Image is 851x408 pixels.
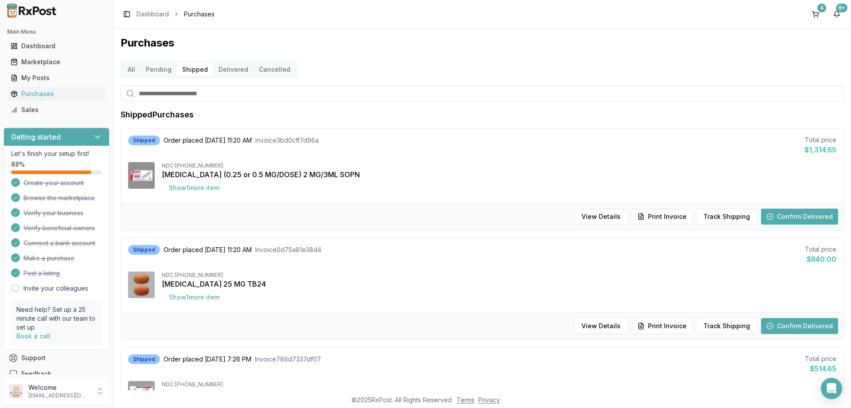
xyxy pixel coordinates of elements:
button: Confirm Delivered [761,318,838,334]
span: Verify beneficial owners [23,224,95,233]
span: Invoice 3bd0cff7d96a [255,136,319,145]
a: Invite your colleagues [23,284,88,293]
a: Marketplace [7,54,106,70]
div: Dashboard [11,42,102,51]
button: Sales [4,103,109,117]
button: Cancelled [254,62,296,77]
div: $1,314.65 [804,144,836,155]
span: Purchases [184,10,215,19]
button: View Details [574,209,628,225]
h1: Shipped Purchases [121,109,194,121]
p: [EMAIL_ADDRESS][DOMAIN_NAME] [28,392,90,399]
button: Show1more item [162,180,226,196]
span: Order placed [DATE] 7:26 PM [164,355,251,364]
p: Let's finish your setup first! [11,149,102,158]
span: Order placed [DATE] 11:20 AM [164,245,252,254]
div: Marketplace [11,58,102,66]
div: NDC: [PHONE_NUMBER] [162,381,836,388]
a: Dashboard [7,38,106,54]
span: Invoice 786d7337df07 [255,355,321,364]
span: Connect a bank account [23,239,95,248]
div: Total price [805,354,836,363]
img: Myrbetriq 25 MG TB24 [128,272,155,298]
button: Track Shipping [696,209,757,225]
nav: breadcrumb [137,10,215,19]
a: Terms [457,396,475,404]
button: Feedback [4,366,109,382]
div: Purchases [11,89,102,98]
div: [MEDICAL_DATA] 25 MG TB24 [162,279,836,289]
button: View Details [574,318,628,334]
h3: Getting started [11,132,61,142]
button: Dashboard [4,39,109,53]
p: Need help? Set up a 25 minute call with our team to set up. [16,305,97,332]
img: User avatar [9,384,23,398]
button: My Posts [4,71,109,85]
h1: Purchases [121,36,844,50]
button: Support [4,350,109,366]
a: Book a call [16,332,51,340]
div: Shipped [128,354,160,364]
div: Open Intercom Messenger [821,378,842,399]
h2: Main Menu [7,28,106,35]
a: Dashboard [137,10,169,19]
div: Total price [804,136,836,144]
span: Browse the marketplace [23,194,95,202]
button: Pending [141,62,177,77]
button: 4 [808,7,823,21]
a: My Posts [7,70,106,86]
img: RxPost Logo [4,4,60,18]
span: Verify your business [23,209,83,218]
div: My Posts [11,74,102,82]
span: 88 % [11,160,25,169]
a: Sales [7,102,106,118]
span: Feedback [21,369,51,378]
a: Purchases [7,86,106,102]
div: Shipped [128,136,160,145]
button: Purchases [4,87,109,101]
div: $840.00 [805,254,836,264]
span: Invoice 0d75a81e38d4 [255,245,321,254]
div: Shipped [128,245,160,255]
button: 9+ [830,7,844,21]
span: Post a listing [23,269,60,278]
div: 9+ [836,4,847,12]
div: [MEDICAL_DATA] (0.25 or 0.5 MG/DOSE) 2 MG/3ML SOPN [162,169,836,180]
img: Ozempic (0.25 or 0.5 MG/DOSE) 2 MG/3ML SOPN [128,162,155,189]
div: $514.65 [805,363,836,374]
button: Shipped [177,62,213,77]
button: Marketplace [4,55,109,69]
div: NDC: [PHONE_NUMBER] [162,272,836,279]
span: Create your account [23,179,84,187]
img: Repatha SureClick 140 MG/ML SOAJ [128,381,155,408]
button: Print Invoice [632,318,692,334]
button: Track Shipping [696,318,757,334]
div: Sales [11,105,102,114]
button: Confirm Delivered [761,209,838,225]
button: Delivered [213,62,254,77]
button: All [122,62,141,77]
div: NDC: [PHONE_NUMBER] [162,162,836,169]
div: [MEDICAL_DATA] SureClick 140 MG/ML SOAJ [162,388,836,399]
div: 4 [817,4,826,12]
span: Make a purchase [23,254,74,263]
button: Show1more item [162,289,226,305]
p: Welcome [28,383,90,392]
span: Order placed [DATE] 11:20 AM [164,136,252,145]
div: Total price [805,245,836,254]
a: Privacy [478,396,500,404]
button: Print Invoice [632,209,692,225]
